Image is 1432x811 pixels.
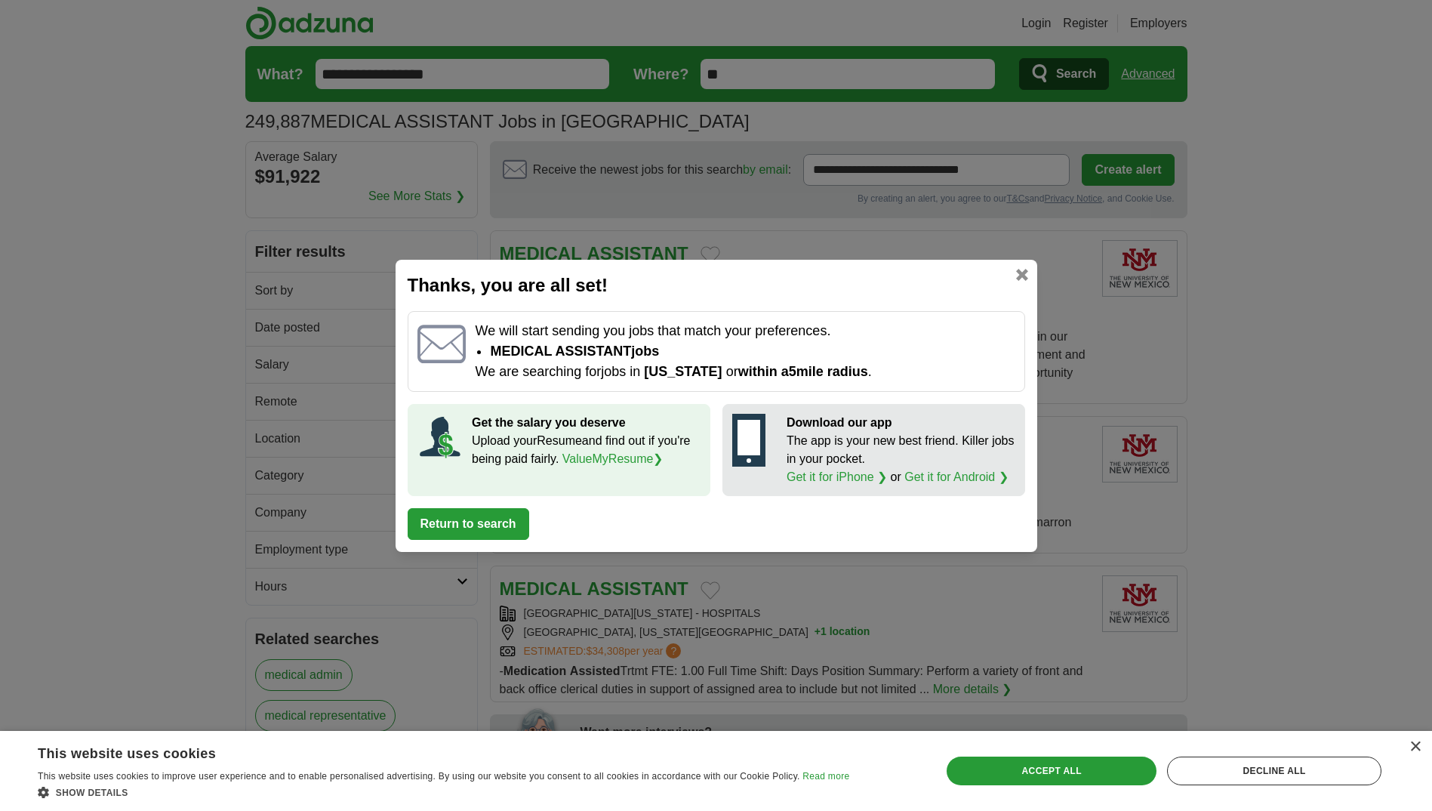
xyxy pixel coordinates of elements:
p: We are searching for jobs in or . [475,362,1015,382]
div: Decline all [1167,757,1381,785]
button: Return to search [408,508,529,540]
p: We will start sending you jobs that match your preferences. [475,321,1015,341]
span: Show details [56,788,128,798]
div: Close [1409,742,1421,753]
h2: Thanks, you are all set! [408,272,1025,299]
a: Read more, opens a new window [802,771,849,782]
a: ValueMyResume❯ [562,452,664,465]
p: Upload your Resume and find out if you're being paid fairly. [472,432,701,468]
span: [US_STATE] [644,364,722,379]
li: MEDICAL ASSISTANT jobs [490,341,1015,362]
a: Get it for Android ❯ [904,470,1009,483]
span: within a 5 mile radius [738,364,868,379]
p: Get the salary you deserve [472,414,701,432]
p: Download our app [787,414,1015,432]
div: Show details [38,785,849,800]
div: This website uses cookies [38,740,811,763]
p: The app is your new best friend. Killer jobs in your pocket. or [787,432,1015,486]
span: This website uses cookies to improve user experience and to enable personalised advertising. By u... [38,771,800,782]
a: Get it for iPhone ❯ [787,470,887,483]
div: Accept all [947,757,1156,785]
